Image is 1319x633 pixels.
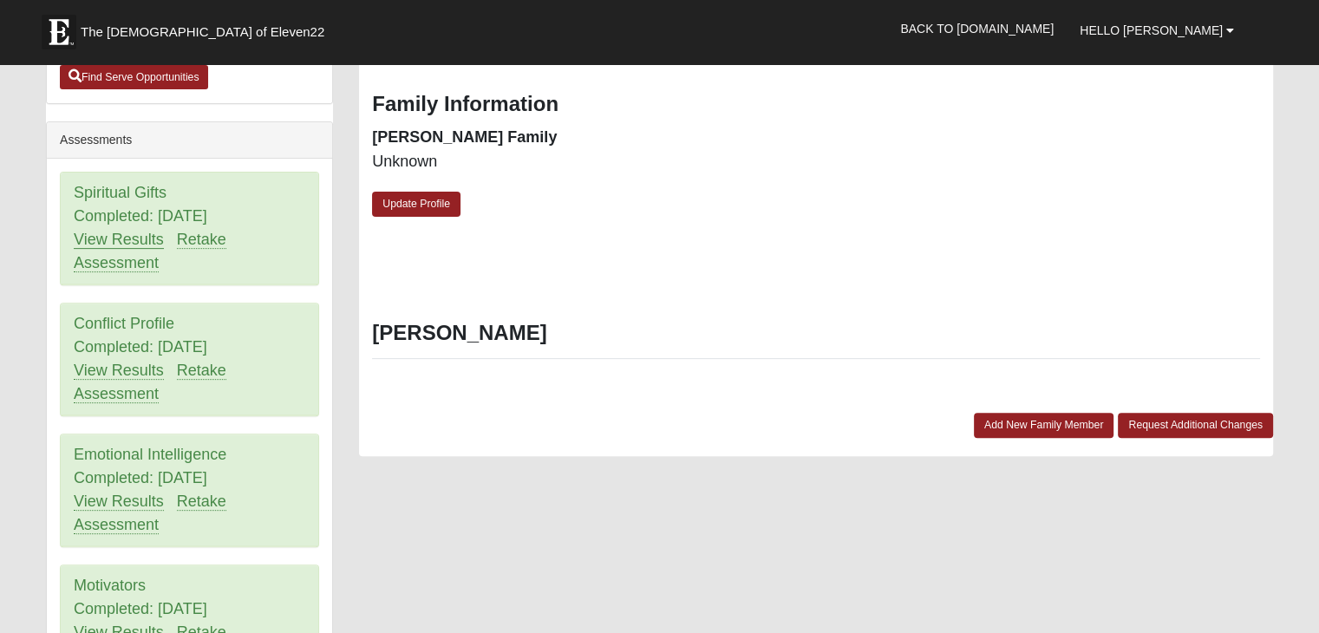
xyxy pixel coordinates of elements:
dt: [PERSON_NAME] Family [372,127,803,149]
span: The [DEMOGRAPHIC_DATA] of Eleven22 [81,23,324,41]
div: Assessments [47,122,332,159]
div: Spiritual Gifts Completed: [DATE] [61,173,318,284]
a: The [DEMOGRAPHIC_DATA] of Eleven22 [33,6,380,49]
a: Add New Family Member [974,413,1114,438]
a: View Results [74,362,164,380]
a: Hello [PERSON_NAME] [1067,9,1247,52]
a: Find Serve Opportunities [60,65,208,89]
a: View Results [74,493,164,511]
h3: [PERSON_NAME] [372,321,1260,346]
a: Request Additional Changes [1118,413,1273,438]
h3: Family Information [372,92,1260,117]
a: Update Profile [372,192,460,217]
div: Emotional Intelligence Completed: [DATE] [61,434,318,546]
dd: Unknown [372,151,803,173]
img: Eleven22 logo [42,15,76,49]
span: Hello [PERSON_NAME] [1080,23,1223,37]
a: View Results [74,231,164,249]
div: Conflict Profile Completed: [DATE] [61,303,318,415]
a: Back to [DOMAIN_NAME] [887,7,1067,50]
